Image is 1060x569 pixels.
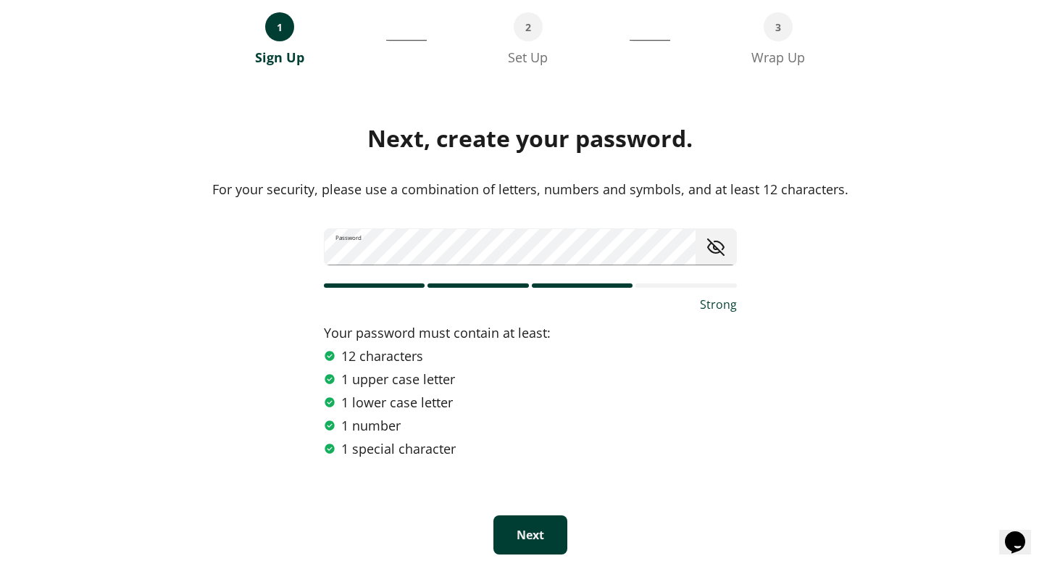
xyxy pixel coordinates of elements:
div: For your security, please use a combination of letters, numbers and symbols, and at least 12 char... [110,179,951,199]
div: 1 upper case letter [341,370,455,388]
div: ___________________________________ [630,12,670,66]
div: Your password must contain at least: [324,324,737,341]
div: Sign Up [255,49,304,66]
img: success [324,420,335,431]
label: Password [335,233,362,242]
img: success [324,396,335,408]
div: 2 [514,12,543,41]
img: success [324,350,335,362]
div: 1 lower case letter [341,394,453,411]
div: Set Up [508,49,548,66]
iframe: chat widget [999,511,1046,555]
img: success [324,443,335,454]
div: 1 [265,12,294,41]
p: Strong [324,296,737,312]
div: Next, create your password. [110,124,951,153]
div: 3 [764,12,793,41]
button: toggle password visibility [701,233,730,262]
div: 1 number [341,417,401,434]
div: 1 special character [341,440,456,457]
img: success [324,373,335,385]
div: __________________________________ [386,12,427,66]
div: Wrap Up [751,49,805,66]
button: Next [493,515,567,555]
div: 12 characters [341,347,423,365]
